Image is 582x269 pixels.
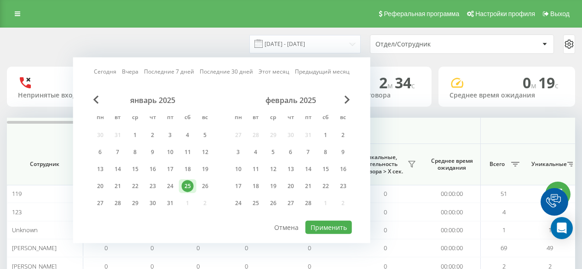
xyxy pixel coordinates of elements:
[319,111,333,125] abbr: суббота
[12,189,22,198] span: 119
[181,111,195,125] abbr: суббота
[230,162,247,176] div: пн 10 февр. 2025 г.
[92,196,109,210] div: пн 27 янв. 2025 г.
[423,221,481,239] td: 00:00:00
[302,163,314,175] div: 14
[267,146,279,158] div: 5
[129,129,141,141] div: 1
[93,111,107,125] abbr: понедельник
[232,197,244,209] div: 24
[531,80,538,91] span: м
[144,162,161,176] div: чт 16 янв. 2025 г.
[555,80,559,91] span: c
[232,146,244,158] div: 3
[150,244,154,252] span: 0
[282,196,300,210] div: чт 27 февр. 2025 г.
[15,160,75,168] span: Сотрудник
[111,111,125,125] abbr: вторник
[198,111,212,125] abbr: воскресенье
[302,197,314,209] div: 28
[94,67,116,76] a: Сегодня
[523,73,538,92] span: 0
[196,145,214,159] div: вс 12 янв. 2025 г.
[144,67,194,76] a: Последние 7 дней
[285,146,297,158] div: 6
[475,10,535,17] span: Настройки профиля
[12,226,38,234] span: Unknown
[230,196,247,210] div: пн 24 февр. 2025 г.
[199,163,211,175] div: 19
[320,129,332,141] div: 1
[231,111,245,125] abbr: понедельник
[94,163,106,175] div: 13
[161,162,179,176] div: пт 17 янв. 2025 г.
[267,197,279,209] div: 26
[282,162,300,176] div: чт 13 февр. 2025 г.
[128,111,142,125] abbr: среда
[127,128,144,142] div: ср 1 янв. 2025 г.
[93,96,99,104] span: Previous Month
[94,146,106,158] div: 6
[144,128,161,142] div: чт 2 янв. 2025 г.
[127,196,144,210] div: ср 29 янв. 2025 г.
[112,146,124,158] div: 7
[259,67,289,76] a: Этот месяц
[267,180,279,192] div: 19
[12,208,22,216] span: 123
[164,197,176,209] div: 31
[182,129,194,141] div: 4
[232,180,244,192] div: 17
[284,111,298,125] abbr: четверг
[337,163,349,175] div: 16
[109,145,127,159] div: вт 7 янв. 2025 г.
[301,111,315,125] abbr: пятница
[109,162,127,176] div: вт 14 янв. 2025 г.
[18,92,133,99] div: Непринятые входящие звонки
[302,180,314,192] div: 21
[164,129,176,141] div: 3
[334,128,352,142] div: вс 2 февр. 2025 г.
[196,244,200,252] span: 0
[12,244,57,252] span: [PERSON_NAME]
[230,96,352,105] div: февраль 2025
[334,145,352,159] div: вс 9 февр. 2025 г.
[502,226,506,234] span: 1
[300,145,317,159] div: пт 7 февр. 2025 г.
[336,111,350,125] abbr: воскресенье
[164,163,176,175] div: 17
[337,129,349,141] div: 2
[302,146,314,158] div: 7
[395,73,415,92] span: 34
[308,244,311,252] span: 0
[430,157,473,172] span: Среднее время ожидания
[538,73,559,92] span: 19
[179,145,196,159] div: сб 11 янв. 2025 г.
[300,162,317,176] div: пт 14 февр. 2025 г.
[282,179,300,193] div: чт 20 февр. 2025 г.
[384,226,387,234] span: 0
[250,146,262,158] div: 4
[144,196,161,210] div: чт 30 янв. 2025 г.
[317,179,334,193] div: сб 22 февр. 2025 г.
[230,145,247,159] div: пн 3 февр. 2025 г.
[247,196,265,210] div: вт 25 февр. 2025 г.
[250,180,262,192] div: 18
[109,179,127,193] div: вт 21 янв. 2025 г.
[163,111,177,125] abbr: пятница
[282,145,300,159] div: чт 6 февр. 2025 г.
[501,189,507,198] span: 51
[250,163,262,175] div: 11
[179,162,196,176] div: сб 18 янв. 2025 г.
[92,96,214,105] div: январь 2025
[122,67,138,76] a: Вчера
[384,10,459,17] span: Реферальная программа
[179,179,196,193] div: сб 25 янв. 2025 г.
[196,128,214,142] div: вс 5 янв. 2025 г.
[127,145,144,159] div: ср 8 янв. 2025 г.
[144,179,161,193] div: чт 23 янв. 2025 г.
[265,196,282,210] div: ср 26 февр. 2025 г.
[182,180,194,192] div: 25
[129,163,141,175] div: 15
[147,197,159,209] div: 30
[548,226,552,234] span: 1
